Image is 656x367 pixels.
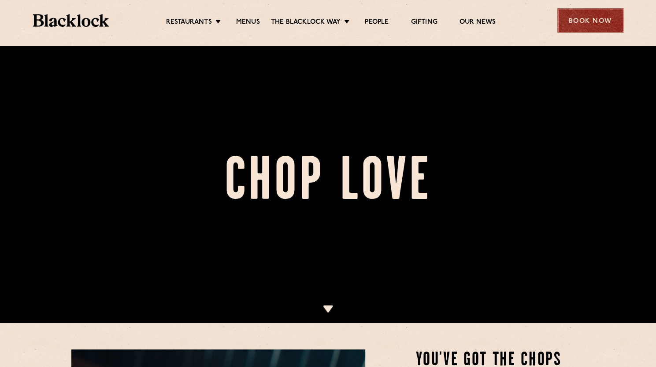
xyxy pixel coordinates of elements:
[166,18,212,28] a: Restaurants
[460,18,496,28] a: Our News
[271,18,341,28] a: The Blacklock Way
[411,18,437,28] a: Gifting
[557,8,623,33] div: Book Now
[236,18,260,28] a: Menus
[322,305,334,312] img: icon-dropdown-cream.svg
[33,14,109,27] img: BL_Textured_Logo-footer-cropped.svg
[365,18,389,28] a: People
